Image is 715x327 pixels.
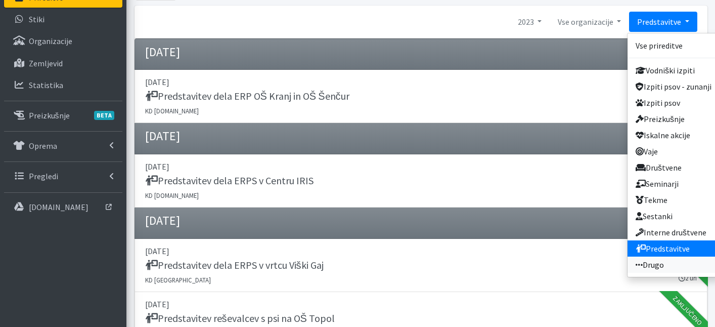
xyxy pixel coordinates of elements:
h4: [DATE] [145,214,180,228]
p: [DOMAIN_NAME] [29,202,88,212]
p: Preizkušnje [29,110,70,120]
p: Zemljevid [29,58,63,68]
a: 2023 [510,12,550,32]
a: [DATE] Predstavitev dela ERPS v vrtcu Viški Gaj KD [GEOGRAPHIC_DATA] 2 uri Zaključeno [135,239,707,292]
a: [DATE] Predstavitev dela ERPS v Centru IRIS KD [DOMAIN_NAME] 3 ure Zaključeno [135,154,707,208]
h5: Predstavitev dela ERPS v vrtcu Viški Gaj [145,259,324,271]
a: Pregledi [4,166,122,186]
p: Pregledi [29,171,58,181]
a: Predstavitve [629,12,697,32]
a: Stiki [4,9,122,29]
h5: Predstavitev dela ERP OŠ Kranj in OŠ Šenčur [145,90,349,102]
p: [DATE] [145,76,697,88]
a: Oprema [4,136,122,156]
h4: [DATE] [145,129,180,144]
p: Organizacije [29,36,72,46]
a: Organizacije [4,31,122,51]
a: Statistika [4,75,122,95]
p: Statistika [29,80,63,90]
a: Zemljevid [4,53,122,73]
small: KD [DOMAIN_NAME] [145,191,199,199]
h5: Predstavitev dela ERPS v Centru IRIS [145,175,314,187]
span: BETA [94,111,114,120]
p: [DATE] [145,160,697,173]
h5: Predstavitev reševalcev s psi na OŠ Topol [145,312,335,324]
p: [DATE] [145,245,697,257]
p: [DATE] [145,298,697,310]
p: Oprema [29,141,57,151]
a: [DATE] Predstavitev dela ERP OŠ Kranj in OŠ Šenčur KD [DOMAIN_NAME] 2 uri Zaključeno [135,70,707,123]
small: KD [DOMAIN_NAME] [145,107,199,115]
a: Vse organizacije [550,12,629,32]
a: [DOMAIN_NAME] [4,197,122,217]
h4: [DATE] [145,45,180,60]
p: Stiki [29,14,44,24]
small: KD [GEOGRAPHIC_DATA] [145,276,211,284]
a: PreizkušnjeBETA [4,105,122,126]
